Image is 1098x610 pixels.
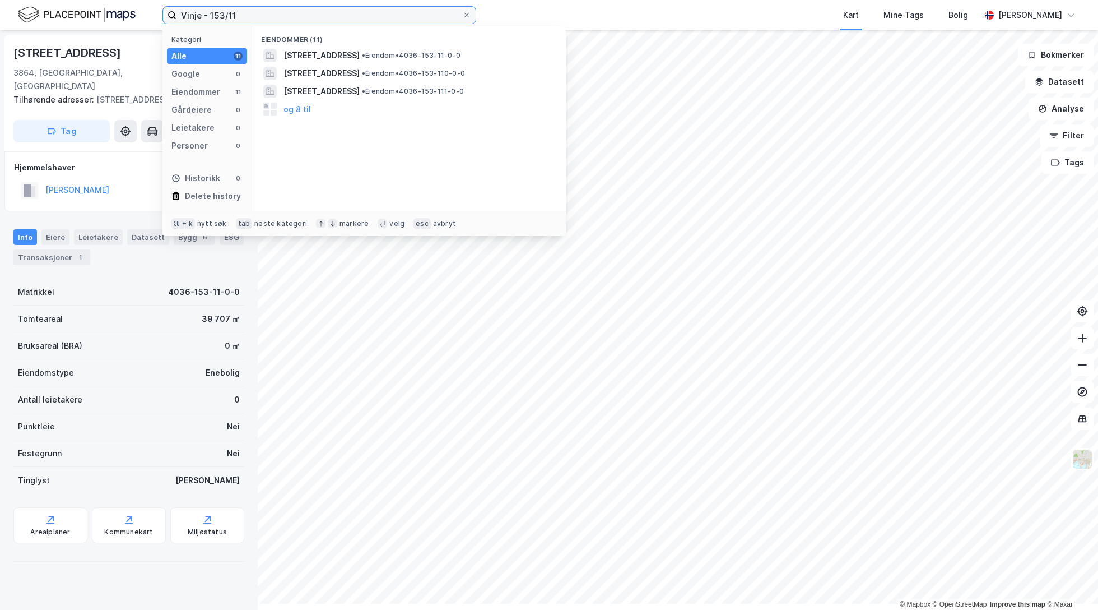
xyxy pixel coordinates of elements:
[283,103,311,116] button: og 8 til
[252,26,566,47] div: Eiendommer (11)
[234,141,243,150] div: 0
[362,69,465,78] span: Eiendom • 4036-153-110-0-0
[171,121,215,135] div: Leietakere
[174,229,215,245] div: Bygg
[234,105,243,114] div: 0
[13,93,235,107] div: [STREET_ADDRESS]
[75,252,86,263] div: 1
[18,420,55,433] div: Punktleie
[234,393,240,406] div: 0
[14,161,244,174] div: Hjemmelshaver
[389,219,404,228] div: velg
[13,120,110,142] button: Tag
[171,85,220,99] div: Eiendommer
[933,600,987,608] a: OpenStreetMap
[1029,98,1094,120] button: Analyse
[13,229,37,245] div: Info
[30,528,70,537] div: Arealplaner
[234,52,243,61] div: 11
[168,285,240,299] div: 4036-153-11-0-0
[171,218,195,229] div: ⌘ + k
[171,139,208,152] div: Personer
[883,8,924,22] div: Mine Tags
[227,420,240,433] div: Nei
[234,70,243,78] div: 0
[18,5,136,25] img: logo.f888ab2527a4732fd821a326f86c7f29.svg
[283,67,360,80] span: [STREET_ADDRESS]
[74,229,123,245] div: Leietakere
[234,87,243,96] div: 11
[339,219,369,228] div: markere
[18,366,74,380] div: Eiendomstype
[202,312,240,326] div: 39 707 ㎡
[1042,556,1098,610] iframe: Chat Widget
[185,190,241,203] div: Delete history
[199,232,211,243] div: 6
[283,49,360,62] span: [STREET_ADDRESS]
[220,229,244,245] div: ESG
[171,49,187,63] div: Alle
[13,95,96,104] span: Tilhørende adresser:
[998,8,1062,22] div: [PERSON_NAME]
[362,87,365,95] span: •
[171,172,220,185] div: Historikk
[104,528,153,537] div: Kommunekart
[990,600,1045,608] a: Improve this map
[948,8,968,22] div: Bolig
[283,85,360,98] span: [STREET_ADDRESS]
[18,447,62,460] div: Festegrunn
[18,285,54,299] div: Matrikkel
[1072,449,1093,470] img: Z
[188,528,227,537] div: Miljøstatus
[227,447,240,460] div: Nei
[18,312,63,326] div: Tomteareal
[1042,556,1098,610] div: Kontrollprogram for chat
[234,174,243,183] div: 0
[176,7,462,24] input: Søk på adresse, matrikkel, gårdeiere, leietakere eller personer
[413,218,431,229] div: esc
[362,87,464,96] span: Eiendom • 4036-153-111-0-0
[1040,124,1094,147] button: Filter
[1041,151,1094,174] button: Tags
[225,339,240,353] div: 0 ㎡
[236,218,253,229] div: tab
[18,393,82,406] div: Antall leietakere
[18,339,82,353] div: Bruksareal (BRA)
[362,51,460,60] span: Eiendom • 4036-153-11-0-0
[234,123,243,132] div: 0
[13,66,197,93] div: 3864, [GEOGRAPHIC_DATA], [GEOGRAPHIC_DATA]
[127,229,169,245] div: Datasett
[197,219,227,228] div: nytt søk
[843,8,859,22] div: Kart
[362,51,365,59] span: •
[362,69,365,77] span: •
[254,219,307,228] div: neste kategori
[13,44,123,62] div: [STREET_ADDRESS]
[18,474,50,487] div: Tinglyst
[175,474,240,487] div: [PERSON_NAME]
[1018,44,1094,66] button: Bokmerker
[41,229,69,245] div: Eiere
[900,600,930,608] a: Mapbox
[171,103,212,117] div: Gårdeiere
[171,67,200,81] div: Google
[13,249,90,265] div: Transaksjoner
[171,35,247,44] div: Kategori
[1025,71,1094,93] button: Datasett
[433,219,456,228] div: avbryt
[206,366,240,380] div: Enebolig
